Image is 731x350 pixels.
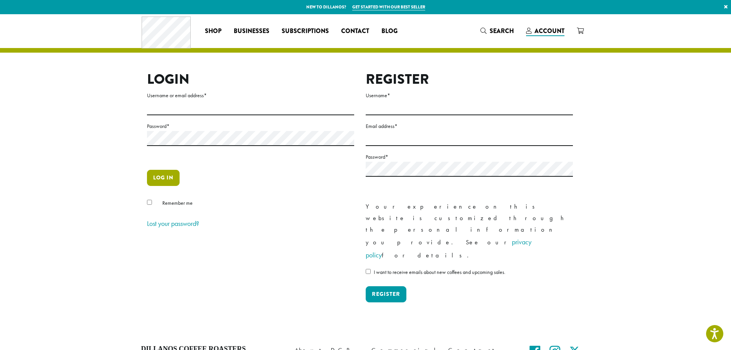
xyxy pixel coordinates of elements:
input: I want to receive emails about new coffees and upcoming sales. [366,269,371,274]
a: Search [474,25,520,37]
p: Your experience on this website is customized through the personal information you provide. See o... [366,201,573,262]
label: Username [366,91,573,100]
label: Password [366,152,573,162]
a: Shop [199,25,228,37]
span: Account [535,27,564,35]
a: Get started with our best seller [352,4,425,10]
span: Businesses [234,27,269,36]
a: privacy policy [366,237,531,259]
label: Email address [366,121,573,131]
button: Register [366,286,406,302]
span: Remember me [162,199,193,206]
h2: Login [147,71,354,88]
button: Log in [147,170,180,186]
span: Contact [341,27,369,36]
label: Password [147,121,354,131]
span: I want to receive emails about new coffees and upcoming sales. [374,269,505,275]
a: Lost your password? [147,219,199,228]
span: Search [490,27,514,35]
span: Blog [381,27,398,36]
span: Shop [205,27,221,36]
label: Username or email address [147,91,354,100]
h2: Register [366,71,573,88]
span: Subscriptions [282,27,329,36]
